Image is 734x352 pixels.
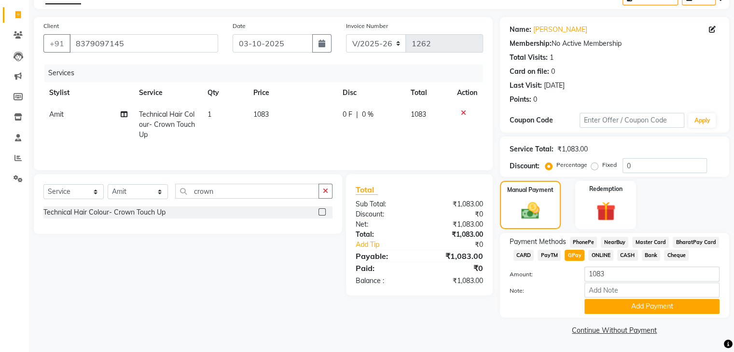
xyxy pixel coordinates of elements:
input: Search or Scan [175,184,319,199]
span: GPay [565,250,584,261]
div: [DATE] [544,81,565,91]
label: Date [233,22,246,30]
div: ₹1,083.00 [419,230,490,240]
span: Technical Hair Colour- Crown Touch Up [139,110,195,139]
span: Total [356,185,378,195]
div: Card on file: [510,67,549,77]
div: 0 [551,67,555,77]
a: Continue Without Payment [502,325,727,336]
span: NearBuy [601,237,628,248]
span: Amit [49,110,64,119]
label: Manual Payment [507,186,554,194]
th: Service [133,82,202,104]
div: Discount: [348,209,419,219]
span: 1083 [253,110,269,119]
div: Net: [348,219,419,230]
div: Coupon Code [510,115,580,125]
label: Note: [502,286,577,295]
span: Cheque [664,250,689,261]
div: Points: [510,95,531,105]
label: Client [43,22,59,30]
th: Stylist [43,82,133,104]
div: Name: [510,25,531,35]
span: | [356,109,358,120]
div: ₹1,083.00 [419,250,490,262]
button: +91 [43,34,70,53]
div: Sub Total: [348,199,419,209]
div: No Active Membership [510,39,720,49]
th: Price [248,82,337,104]
span: CARD [513,250,534,261]
th: Disc [337,82,405,104]
span: 1 [208,110,211,119]
span: PayTM [538,250,561,261]
div: Discount: [510,161,540,171]
div: ₹1,083.00 [557,144,588,154]
div: Service Total: [510,144,554,154]
div: ₹0 [419,209,490,219]
div: Payable: [348,250,419,262]
span: Payment Methods [510,237,566,247]
span: Master Card [632,237,669,248]
span: 0 F [343,109,352,120]
span: BharatPay Card [673,237,719,248]
label: Fixed [602,161,617,169]
div: ₹1,083.00 [419,219,490,230]
button: Add Payment [584,299,720,314]
a: Add Tip [348,240,431,250]
label: Percentage [556,161,587,169]
div: ₹0 [431,240,490,250]
input: Enter Offer / Coupon Code [580,113,685,128]
div: Total: [348,230,419,240]
span: CASH [617,250,638,261]
th: Qty [202,82,248,104]
div: Balance : [348,276,419,286]
input: Add Note [584,283,720,298]
button: Apply [688,113,716,128]
a: [PERSON_NAME] [533,25,587,35]
input: Amount [584,267,720,282]
div: Total Visits: [510,53,548,63]
label: Amount: [502,270,577,279]
img: _cash.svg [515,200,545,221]
label: Invoice Number [346,22,388,30]
span: 0 % [362,109,374,120]
div: 1 [550,53,554,63]
div: 0 [533,95,537,105]
div: Membership: [510,39,552,49]
div: ₹1,083.00 [419,276,490,286]
span: ONLINE [588,250,613,261]
div: ₹0 [419,262,490,274]
th: Action [451,82,483,104]
div: Services [44,64,490,82]
div: Paid: [348,262,419,274]
div: Technical Hair Colour- Crown Touch Up [43,207,166,217]
span: PhonePe [570,237,597,248]
span: Bank [642,250,661,261]
img: _gift.svg [590,199,622,223]
label: Redemption [589,185,623,193]
span: 1083 [411,110,426,119]
div: ₹1,083.00 [419,199,490,209]
div: Last Visit: [510,81,542,91]
input: Search by Name/Mobile/Email/Code [69,34,218,53]
th: Total [405,82,451,104]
